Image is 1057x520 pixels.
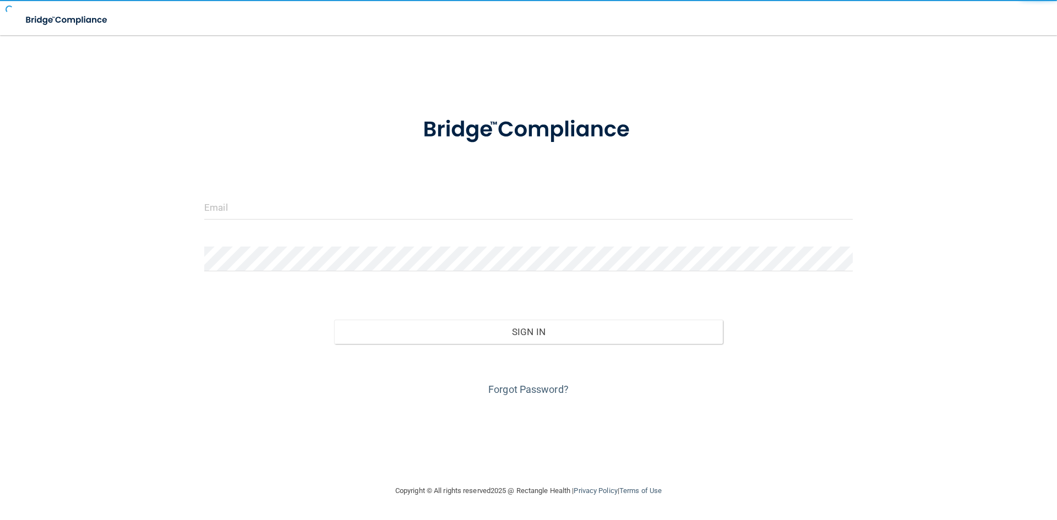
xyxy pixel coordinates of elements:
img: bridge_compliance_login_screen.278c3ca4.svg [17,9,118,31]
div: Copyright © All rights reserved 2025 @ Rectangle Health | | [328,473,729,508]
a: Terms of Use [619,486,662,495]
button: Sign In [334,320,723,344]
a: Forgot Password? [488,384,569,395]
a: Privacy Policy [574,486,617,495]
img: bridge_compliance_login_screen.278c3ca4.svg [400,101,657,158]
input: Email [204,195,853,220]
